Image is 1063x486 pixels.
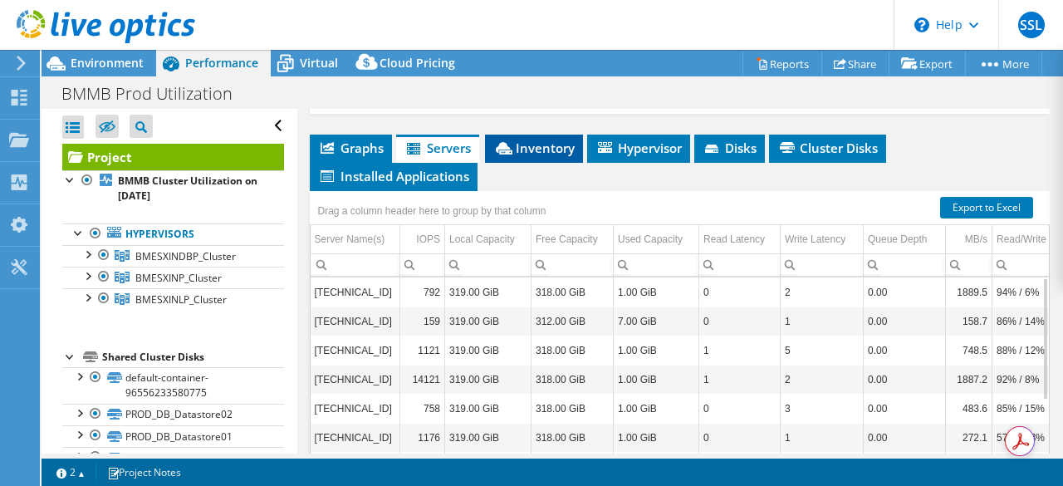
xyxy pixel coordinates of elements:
[614,452,699,481] td: Column Used Capacity, Value 1.00 GiB
[889,51,966,76] a: Export
[781,307,864,336] td: Column Write Latency, Value 1
[781,336,864,365] td: Column Write Latency, Value 5
[742,51,822,76] a: Reports
[311,394,400,423] td: Column Server Name(s), Value 10.10.178.7
[311,423,400,452] td: Column Server Name(s), Value 10.10.178.8
[185,55,258,71] span: Performance
[536,229,598,249] div: Free Capacity
[54,85,258,103] h1: BMMB Prod Utilization
[445,365,531,394] td: Column Local Capacity, Value 319.00 GiB
[62,367,284,404] a: default-container-96556233580775
[135,271,222,285] span: BMESXINP_Cluster
[699,225,781,254] td: Read Latency Column
[614,225,699,254] td: Used Capacity Column
[614,365,699,394] td: Column Used Capacity, Value 1.00 GiB
[699,394,781,423] td: Column Read Latency, Value 0
[965,51,1042,76] a: More
[703,140,757,156] span: Disks
[618,229,683,249] div: Used Capacity
[118,174,257,203] b: BMMB Cluster Utilization on [DATE]
[311,307,400,336] td: Column Server Name(s), Value 10.10.178.4
[62,144,284,170] a: Project
[781,225,864,254] td: Write Latency Column
[614,423,699,452] td: Column Used Capacity, Value 1.00 GiB
[864,307,946,336] td: Column Queue Depth, Value 0.00
[531,277,614,307] td: Column Free Capacity, Value 318.00 GiB
[965,229,987,249] div: MB/s
[531,225,614,254] td: Free Capacity Column
[781,394,864,423] td: Column Write Latency, Value 3
[102,347,284,367] div: Shared Cluster Disks
[699,423,781,452] td: Column Read Latency, Value 0
[595,140,682,156] span: Hypervisor
[445,307,531,336] td: Column Local Capacity, Value 319.00 GiB
[449,229,515,249] div: Local Capacity
[62,288,284,310] a: BMESXINLP_Cluster
[864,336,946,365] td: Column Queue Depth, Value 0.00
[314,199,551,223] div: Drag a column header here to group by that column
[781,253,864,276] td: Column Write Latency, Filter cell
[315,229,385,249] div: Server Name(s)
[416,229,440,249] div: IOPS
[135,249,236,263] span: BMESXINDBP_Cluster
[614,336,699,365] td: Column Used Capacity, Value 1.00 GiB
[318,168,469,184] span: Installed Applications
[62,404,284,425] a: PROD_DB_Datastore02
[703,229,765,249] div: Read Latency
[311,336,400,365] td: Column Server Name(s), Value 10.10.178.6
[445,423,531,452] td: Column Local Capacity, Value 319.00 GiB
[864,423,946,452] td: Column Queue Depth, Value 0.00
[311,277,400,307] td: Column Server Name(s), Value 10.10.178.10
[531,365,614,394] td: Column Free Capacity, Value 318.00 GiB
[311,253,400,276] td: Column Server Name(s), Filter cell
[62,425,284,447] a: PROD_DB_Datastore01
[914,17,929,32] svg: \n
[400,225,445,254] td: IOPS Column
[96,462,193,483] a: Project Notes
[445,336,531,365] td: Column Local Capacity, Value 319.00 GiB
[699,253,781,276] td: Column Read Latency, Filter cell
[864,394,946,423] td: Column Queue Depth, Value 0.00
[400,394,445,423] td: Column IOPS, Value 758
[531,307,614,336] td: Column Free Capacity, Value 312.00 GiB
[864,277,946,307] td: Column Queue Depth, Value 0.00
[614,394,699,423] td: Column Used Capacity, Value 1.00 GiB
[781,277,864,307] td: Column Write Latency, Value 2
[531,394,614,423] td: Column Free Capacity, Value 318.00 GiB
[868,229,927,249] div: Queue Depth
[311,225,400,254] td: Server Name(s) Column
[135,292,227,307] span: BMESXINLP_Cluster
[400,277,445,307] td: Column IOPS, Value 792
[821,51,889,76] a: Share
[300,55,338,71] span: Virtual
[318,140,384,156] span: Graphs
[699,365,781,394] td: Column Read Latency, Value 1
[614,307,699,336] td: Column Used Capacity, Value 7.00 GiB
[946,452,992,481] td: Column MB/s, Value 699.4
[777,140,878,156] span: Cluster Disks
[400,452,445,481] td: Column IOPS, Value 1201
[531,423,614,452] td: Column Free Capacity, Value 318.00 GiB
[946,253,992,276] td: Column MB/s, Filter cell
[62,267,284,288] a: BMESXINP_Cluster
[445,253,531,276] td: Column Local Capacity, Filter cell
[445,277,531,307] td: Column Local Capacity, Value 319.00 GiB
[699,336,781,365] td: Column Read Latency, Value 1
[445,452,531,481] td: Column Local Capacity, Value 319.00 GiB
[614,277,699,307] td: Column Used Capacity, Value 1.00 GiB
[785,229,845,249] div: Write Latency
[781,452,864,481] td: Column Write Latency, Value 8
[380,55,455,71] span: Cloud Pricing
[781,423,864,452] td: Column Write Latency, Value 1
[1018,12,1045,38] span: SSL
[311,452,400,481] td: Column Server Name(s), Value 10.10.178.5
[864,253,946,276] td: Column Queue Depth, Filter cell
[400,423,445,452] td: Column IOPS, Value 1176
[71,55,144,71] span: Environment
[445,225,531,254] td: Local Capacity Column
[62,223,284,245] a: Hypervisors
[531,253,614,276] td: Column Free Capacity, Filter cell
[699,307,781,336] td: Column Read Latency, Value 0
[311,365,400,394] td: Column Server Name(s), Value 10.10.178.9
[445,394,531,423] td: Column Local Capacity, Value 319.00 GiB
